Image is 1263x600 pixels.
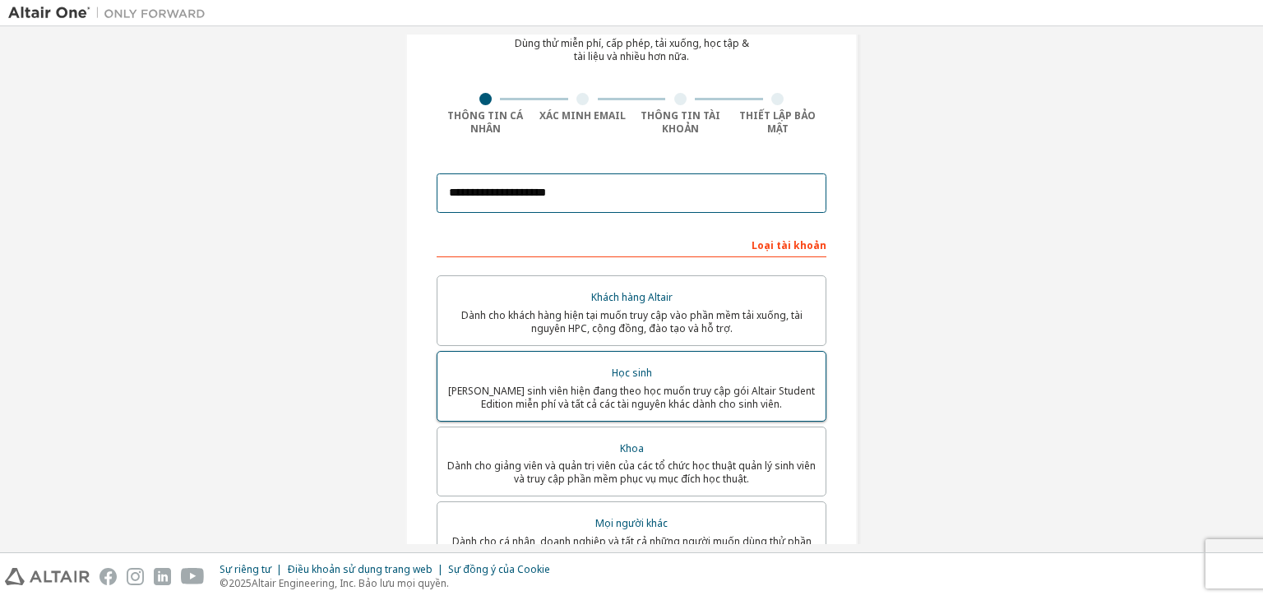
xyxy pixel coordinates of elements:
[229,576,252,590] font: 2025
[181,568,205,585] img: youtube.svg
[739,108,816,136] font: Thiết lập bảo mật
[448,562,550,576] font: Sự đồng ý của Cookie
[447,108,523,136] font: Thông tin cá nhân
[220,576,229,590] font: ©
[452,534,812,561] font: Dành cho cá nhân, doanh nghiệp và tất cả những người muốn dùng thử phần mềm Altair và khám phá cá...
[515,36,749,50] font: Dùng thử miễn phí, cấp phép, tải xuống, học tập &
[5,568,90,585] img: altair_logo.svg
[591,290,673,304] font: Khách hàng Altair
[287,562,433,576] font: Điều khoản sử dụng trang web
[154,568,171,585] img: linkedin.svg
[252,576,449,590] font: Altair Engineering, Inc. Bảo lưu mọi quyền.
[461,308,803,335] font: Dành cho khách hàng hiện tại muốn truy cập vào phần mềm tải xuống, tài nguyên HPC, cộng đồng, đào...
[620,441,644,455] font: Khoa
[8,5,214,21] img: Altair One
[574,49,689,63] font: tài liệu và nhiều hơn nữa.
[641,108,720,136] font: Thông tin tài khoản
[448,384,815,411] font: [PERSON_NAME] sinh viên hiện đang theo học muốn truy cập gói Altair Student Edition miễn phí và t...
[595,516,668,530] font: Mọi người khác
[539,108,626,122] font: Xác minh Email
[99,568,117,585] img: facebook.svg
[447,459,816,486] font: Dành cho giảng viên và quản trị viên của các tổ chức học thuật quản lý sinh viên và truy cập phần...
[127,568,144,585] img: instagram.svg
[220,562,271,576] font: Sự riêng tư
[752,238,826,252] font: Loại tài khoản
[612,366,652,380] font: Học sinh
